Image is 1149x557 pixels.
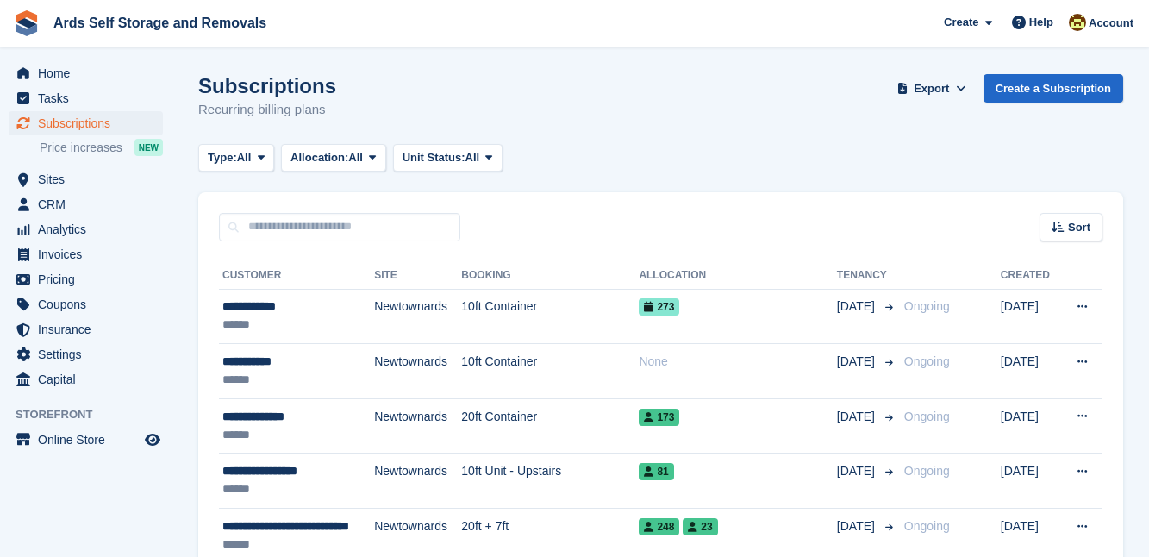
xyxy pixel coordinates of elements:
[837,262,897,290] th: Tenancy
[1069,14,1086,31] img: Mark McFerran
[374,454,461,509] td: Newtownards
[639,518,679,535] span: 248
[9,267,163,291] a: menu
[904,464,950,478] span: Ongoing
[904,299,950,313] span: Ongoing
[639,262,836,290] th: Allocation
[9,111,163,135] a: menu
[16,406,172,423] span: Storefront
[38,111,141,135] span: Subscriptions
[837,517,878,535] span: [DATE]
[837,408,878,426] span: [DATE]
[38,267,141,291] span: Pricing
[38,242,141,266] span: Invoices
[1068,219,1090,236] span: Sort
[9,317,163,341] a: menu
[14,10,40,36] img: stora-icon-8386f47178a22dfd0bd8f6a31ec36ba5ce8667c1dd55bd0f319d3a0aa187defe.svg
[9,192,163,216] a: menu
[38,367,141,391] span: Capital
[40,138,163,157] a: Price increases NEW
[38,342,141,366] span: Settings
[403,149,465,166] span: Unit Status:
[9,292,163,316] a: menu
[198,74,336,97] h1: Subscriptions
[1001,289,1059,344] td: [DATE]
[904,354,950,368] span: Ongoing
[237,149,252,166] span: All
[134,139,163,156] div: NEW
[374,262,461,290] th: Site
[38,167,141,191] span: Sites
[9,167,163,191] a: menu
[348,149,363,166] span: All
[837,353,878,371] span: [DATE]
[208,149,237,166] span: Type:
[837,297,878,316] span: [DATE]
[38,192,141,216] span: CRM
[198,144,274,172] button: Type: All
[1089,15,1133,32] span: Account
[38,86,141,110] span: Tasks
[198,100,336,120] p: Recurring billing plans
[38,292,141,316] span: Coupons
[1029,14,1053,31] span: Help
[461,398,639,454] td: 20ft Container
[40,140,122,156] span: Price increases
[374,344,461,399] td: Newtownards
[683,518,717,535] span: 23
[9,342,163,366] a: menu
[639,409,679,426] span: 173
[9,217,163,241] a: menu
[944,14,978,31] span: Create
[374,398,461,454] td: Newtownards
[38,61,141,85] span: Home
[465,149,480,166] span: All
[904,519,950,533] span: Ongoing
[894,74,970,103] button: Export
[9,428,163,452] a: menu
[393,144,503,172] button: Unit Status: All
[38,217,141,241] span: Analytics
[984,74,1123,103] a: Create a Subscription
[38,317,141,341] span: Insurance
[290,149,348,166] span: Allocation:
[461,289,639,344] td: 10ft Container
[639,463,673,480] span: 81
[461,262,639,290] th: Booking
[1001,398,1059,454] td: [DATE]
[837,462,878,480] span: [DATE]
[142,429,163,450] a: Preview store
[9,61,163,85] a: menu
[1001,344,1059,399] td: [DATE]
[47,9,273,37] a: Ards Self Storage and Removals
[281,144,386,172] button: Allocation: All
[374,289,461,344] td: Newtownards
[639,353,836,371] div: None
[461,454,639,509] td: 10ft Unit - Upstairs
[639,298,679,316] span: 273
[1001,454,1059,509] td: [DATE]
[38,428,141,452] span: Online Store
[9,86,163,110] a: menu
[219,262,374,290] th: Customer
[9,242,163,266] a: menu
[9,367,163,391] a: menu
[461,344,639,399] td: 10ft Container
[904,410,950,423] span: Ongoing
[1001,262,1059,290] th: Created
[914,80,949,97] span: Export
